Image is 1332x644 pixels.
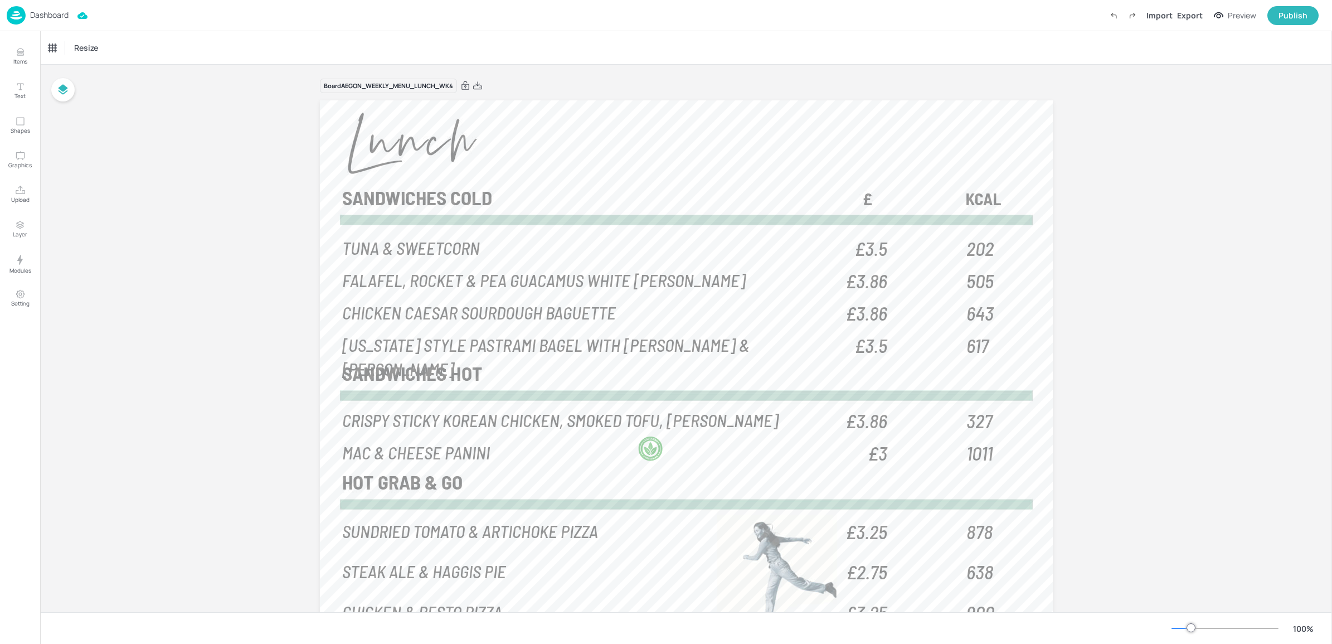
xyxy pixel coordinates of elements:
button: Preview [1207,7,1263,24]
span: TUNA & SWEETCORN [342,236,480,258]
p: Dashboard [30,11,69,19]
span: STEAK ALE & HAGGIS PIE [342,559,506,582]
div: Board AEGON_WEEKLY_MENU_LUNCH_WK4 [320,79,457,94]
span: 505 [966,267,994,292]
span: 327 [966,407,993,432]
div: Publish [1278,9,1307,22]
span: 638 [966,558,993,583]
label: Redo (Ctrl + Y) [1123,6,1142,25]
span: MAC & CHEESE PANINI [342,440,490,463]
div: Export [1177,9,1203,21]
label: Undo (Ctrl + Z) [1104,6,1123,25]
span: £3.25 [845,521,887,540]
span: £3.5 [854,335,887,354]
img: logo-86c26b7e.jpg [7,6,26,25]
span: £3.86 [845,270,887,289]
span: Resize [72,42,100,54]
span: 617 [966,332,989,357]
span: 643 [966,299,994,325]
span: CHICKEN CAESAR SOURDOUGH BAGUETTE [342,301,616,323]
div: Preview [1228,9,1256,22]
button: Publish [1267,6,1319,25]
span: £3.86 [845,302,887,322]
span: £3.25 [845,602,887,621]
span: [US_STATE] STYLE PASTRAMI BAGEL WITH [PERSON_NAME] & [PERSON_NAME] [342,333,750,379]
span: FALAFEL, ROCKET & PEA GUACAMUS WHITE [PERSON_NAME] [342,268,746,290]
span: £3.86 [845,410,887,429]
span: 1011 [966,439,993,464]
span: CHICKEN & PESTO PIZZA [342,600,502,622]
span: CRISPY STICKY KOREAN CHICKEN, SMOKED TOFU, [PERSON_NAME] [342,408,779,430]
span: 900 [966,599,994,624]
span: 878 [966,518,993,543]
span: SUNDRIED TOMATO & ARTICHOKE PIZZA [342,519,598,541]
div: 100 % [1290,623,1316,635]
span: £2.75 [846,561,887,580]
div: Import [1146,9,1173,21]
span: £3.5 [854,238,887,257]
span: £3 [868,442,887,462]
span: 202 [966,235,994,260]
